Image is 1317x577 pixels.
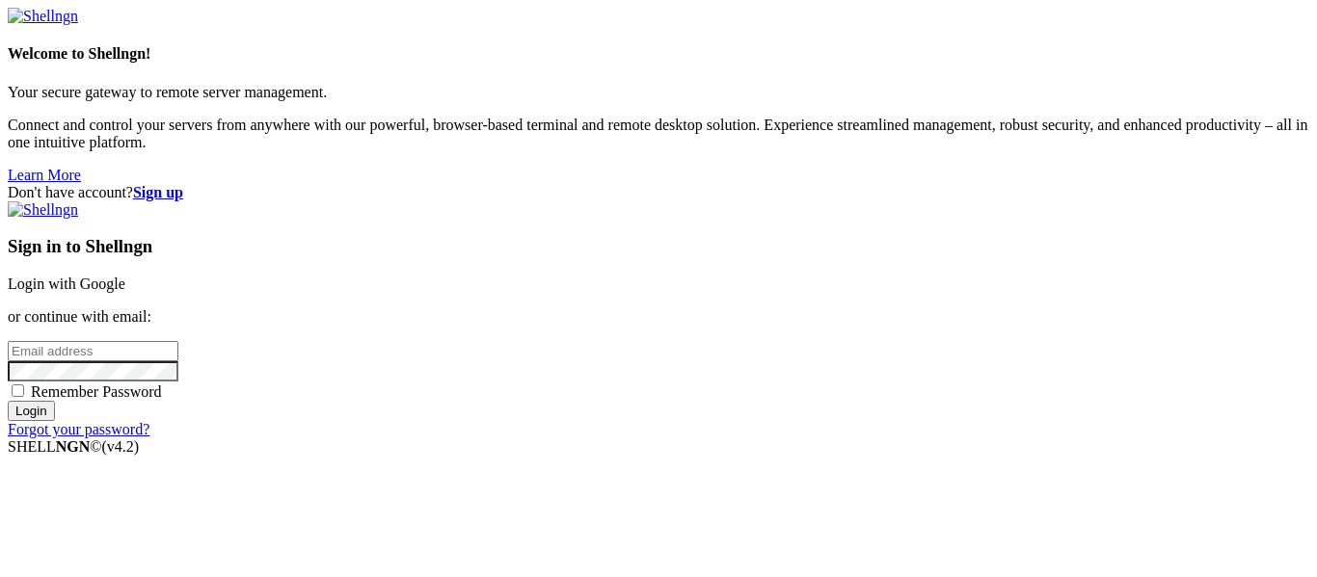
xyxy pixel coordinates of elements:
a: Forgot your password? [8,421,149,437]
b: NGN [56,438,91,455]
input: Remember Password [12,384,24,397]
div: Don't have account? [8,184,1309,201]
h3: Sign in to Shellngn [8,236,1309,257]
span: Remember Password [31,383,162,400]
img: Shellngn [8,8,78,25]
h4: Welcome to Shellngn! [8,45,1309,63]
a: Login with Google [8,275,125,292]
img: Shellngn [8,201,78,219]
span: SHELL © [8,438,139,455]
input: Login [8,401,55,421]
a: Sign up [133,184,183,200]
p: Connect and control your servers from anywhere with our powerful, browser-based terminal and remo... [8,117,1309,151]
span: 4.2.0 [102,438,140,455]
input: Email address [8,341,178,361]
p: Your secure gateway to remote server management. [8,84,1309,101]
a: Learn More [8,167,81,183]
p: or continue with email: [8,308,1309,326]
